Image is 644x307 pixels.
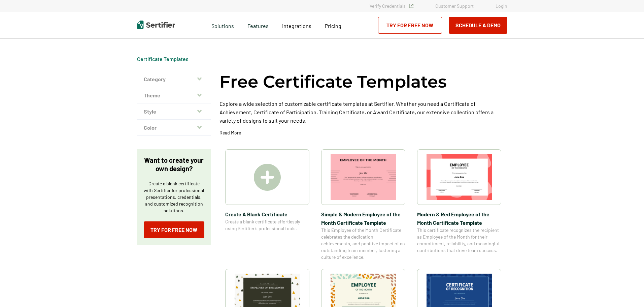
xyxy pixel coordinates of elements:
[417,210,501,227] span: Modern & Red Employee of the Month Certificate Template
[378,17,442,34] a: Try for Free Now
[211,21,234,29] span: Solutions
[282,21,311,29] a: Integrations
[137,120,211,136] button: Color
[144,156,204,173] p: Want to create your own design?
[282,23,311,29] span: Integrations
[137,103,211,120] button: Style
[137,87,211,103] button: Theme
[417,149,501,260] a: Modern & Red Employee of the Month Certificate TemplateModern & Red Employee of the Month Certifi...
[321,149,405,260] a: Simple & Modern Employee of the Month Certificate TemplateSimple & Modern Employee of the Month C...
[219,129,241,136] p: Read More
[219,99,507,125] p: Explore a wide selection of customizable certificate templates at Sertifier. Whether you need a C...
[225,210,309,218] span: Create A Blank Certificate
[137,71,211,87] button: Category
[427,154,492,200] img: Modern & Red Employee of the Month Certificate Template
[370,3,413,9] a: Verify Credentials
[254,164,281,191] img: Create A Blank Certificate
[331,154,396,200] img: Simple & Modern Employee of the Month Certificate Template
[225,218,309,232] span: Create a blank certificate effortlessly using Sertifier’s professional tools.
[137,56,189,62] div: Breadcrumb
[144,180,204,214] p: Create a blank certificate with Sertifier for professional presentations, credentials, and custom...
[325,21,341,29] a: Pricing
[325,23,341,29] span: Pricing
[435,3,474,9] a: Customer Support
[496,3,507,9] a: Login
[409,4,413,8] img: Verified
[137,56,189,62] a: Certificate Templates
[137,21,175,29] img: Sertifier | Digital Credentialing Platform
[321,227,405,260] span: This Employee of the Month Certificate celebrates the dedication, achievements, and positive impa...
[219,71,447,93] h1: Free Certificate Templates
[417,227,501,254] span: This certificate recognizes the recipient as Employee of the Month for their commitment, reliabil...
[321,210,405,227] span: Simple & Modern Employee of the Month Certificate Template
[144,221,204,238] a: Try for Free Now
[247,21,269,29] span: Features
